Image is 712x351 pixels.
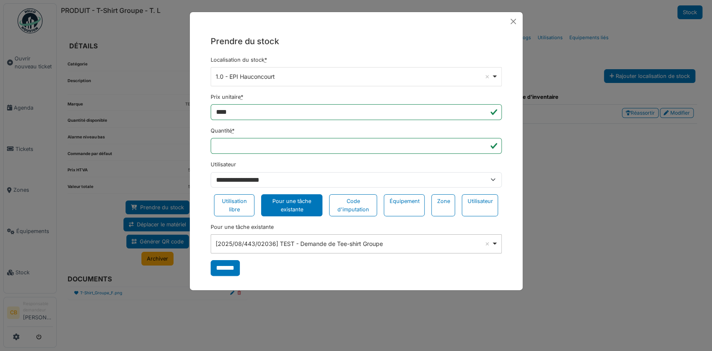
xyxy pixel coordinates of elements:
button: Remove item: '367401' [483,240,491,248]
label: Prix unitaire [211,93,243,101]
div: Utilisation libre [214,194,255,216]
div: Code d'imputation [329,194,377,216]
button: Close [507,15,519,28]
label: Localisation du stock [211,56,267,64]
button: Remove item: '123458' [483,73,491,81]
label: Utilisateur [211,160,236,168]
div: Pour une tâche existante [261,194,322,216]
label: Pour une tâche existante [211,223,274,231]
abbr: Requis [264,57,267,63]
h5: Prendre du stock [211,35,502,48]
div: Zone [431,194,455,216]
div: Équipement [384,194,425,216]
abbr: Requis [241,94,243,100]
label: Quantité [211,127,234,135]
abbr: Requis [232,128,234,134]
div: Utilisateur [462,194,498,216]
div: 1.0 - EPI Hauconcourt [216,72,491,81]
div: [2025/08/443/02036] TEST - Demande de Tee-shirt Groupe [216,239,491,248]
